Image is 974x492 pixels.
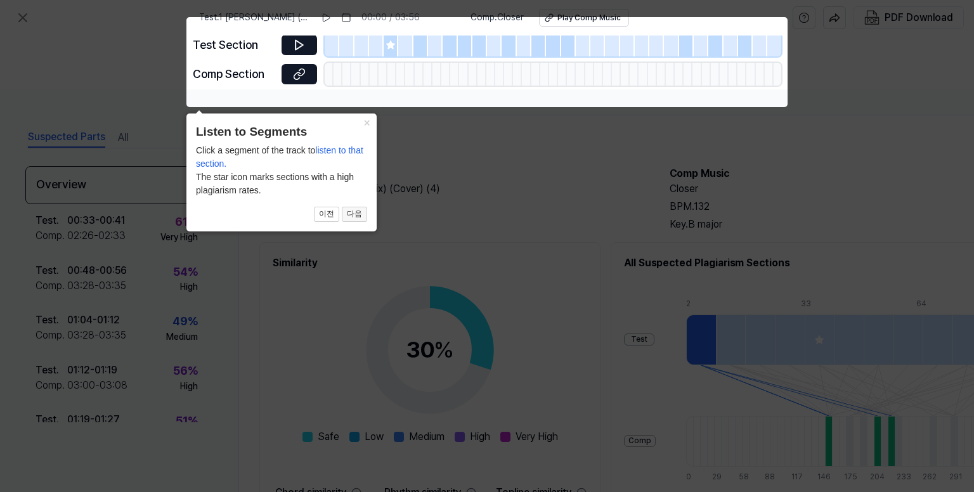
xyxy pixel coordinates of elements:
[356,113,377,131] button: Close
[193,36,274,55] div: Test Section
[193,65,274,84] div: Comp Section
[196,145,363,169] span: listen to that section.
[314,207,339,222] button: 이전
[342,207,367,222] button: 다음
[196,144,367,197] div: Click a segment of the track to The star icon marks sections with a high plagiarism rates.
[196,123,367,141] header: Listen to Segments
